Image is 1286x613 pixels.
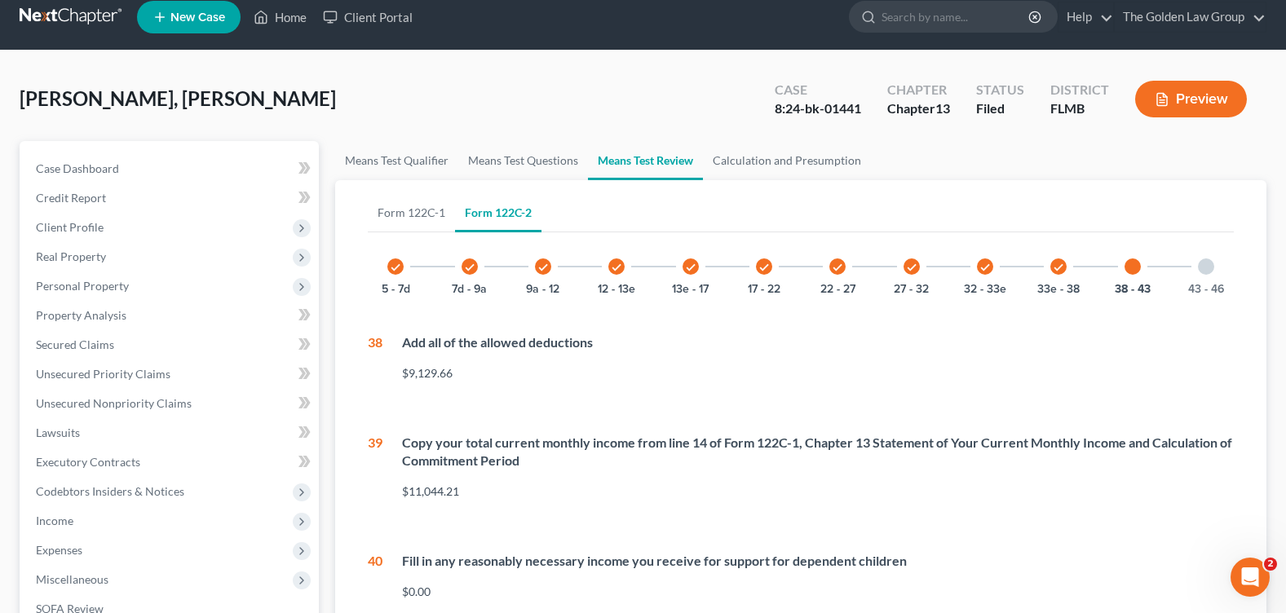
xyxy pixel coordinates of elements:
[36,249,106,263] span: Real Property
[20,86,336,110] span: [PERSON_NAME], [PERSON_NAME]
[368,193,455,232] a: Form 122C-1
[36,396,192,410] span: Unsecured Nonpriority Claims
[832,262,843,273] i: check
[1058,2,1113,32] a: Help
[23,154,319,183] a: Case Dashboard
[368,434,382,514] div: 39
[36,367,170,381] span: Unsecured Priority Claims
[23,183,319,213] a: Credit Report
[748,284,780,295] button: 17 - 22
[1135,81,1247,117] button: Preview
[906,262,917,273] i: check
[36,426,80,439] span: Lawsuits
[382,284,410,295] button: 5 - 7d
[588,141,703,180] a: Means Test Review
[402,584,1234,600] div: $0.00
[245,2,315,32] a: Home
[23,389,319,418] a: Unsecured Nonpriority Claims
[1264,558,1277,571] span: 2
[758,262,770,273] i: check
[23,418,319,448] a: Lawsuits
[36,279,129,293] span: Personal Property
[611,262,622,273] i: check
[402,434,1234,471] div: Copy your total current monthly income from line 14 of Form 122C-1, Chapter 13 Statement of Your ...
[672,284,709,295] button: 13e - 17
[23,330,319,359] a: Secured Claims
[402,365,1234,381] div: $9,129.66
[894,284,929,295] button: 27 - 32
[23,448,319,477] a: Executory Contracts
[36,543,82,557] span: Expenses
[36,161,119,175] span: Case Dashboard
[36,191,106,205] span: Credit Report
[36,308,126,322] span: Property Analysis
[452,284,487,295] button: 7d - 9a
[390,262,401,273] i: check
[979,262,991,273] i: check
[36,220,104,234] span: Client Profile
[703,141,871,180] a: Calculation and Presumption
[402,333,1234,352] div: Add all of the allowed deductions
[685,262,696,273] i: check
[36,572,108,586] span: Miscellaneous
[23,301,319,330] a: Property Analysis
[315,2,421,32] a: Client Portal
[36,514,73,527] span: Income
[36,484,184,498] span: Codebtors Insiders & Notices
[1188,284,1224,295] button: 43 - 46
[368,333,382,395] div: 38
[36,337,114,351] span: Secured Claims
[1053,262,1064,273] i: check
[882,2,1031,32] input: Search by name...
[598,284,635,295] button: 12 - 13e
[1050,81,1109,99] div: District
[1115,2,1266,32] a: The Golden Law Group
[368,552,382,613] div: 40
[887,81,950,99] div: Chapter
[1037,284,1080,295] button: 33e - 38
[458,141,588,180] a: Means Test Questions
[1050,99,1109,118] div: FLMB
[526,284,559,295] button: 9a - 12
[775,99,861,118] div: 8:24-bk-01441
[170,11,225,24] span: New Case
[464,262,475,273] i: check
[23,359,319,389] a: Unsecured Priority Claims
[964,284,1006,295] button: 32 - 33e
[935,100,950,116] span: 13
[976,99,1024,118] div: Filed
[402,552,1234,571] div: Fill in any reasonably necessary income you receive for support for dependent children
[402,483,1234,500] div: $11,044.21
[1231,558,1270,597] iframe: Intercom live chat
[887,99,950,118] div: Chapter
[820,284,855,295] button: 22 - 27
[1115,284,1151,295] button: 38 - 43
[976,81,1024,99] div: Status
[335,141,458,180] a: Means Test Qualifier
[36,455,140,469] span: Executory Contracts
[537,262,549,273] i: check
[455,193,541,232] a: Form 122C-2
[775,81,861,99] div: Case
